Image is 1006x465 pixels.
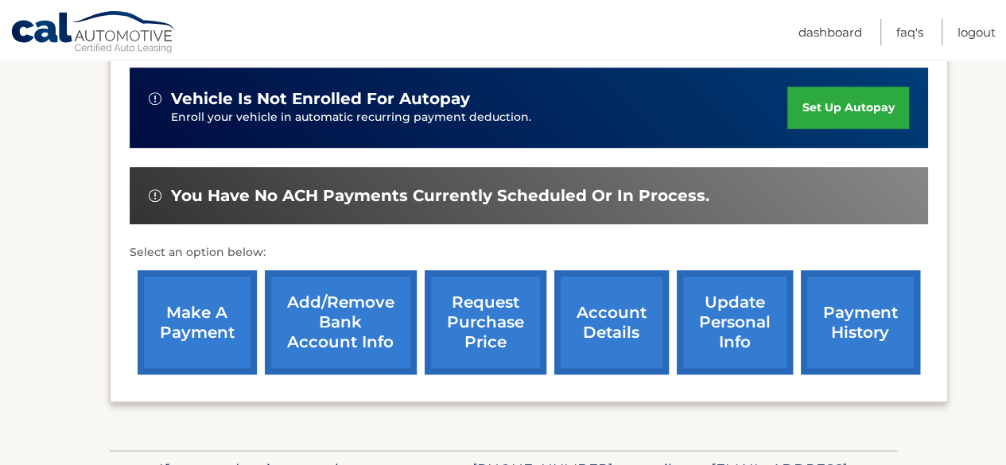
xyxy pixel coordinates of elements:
a: Logout [957,19,996,45]
a: update personal info [677,270,793,374]
span: vehicle is not enrolled for autopay [171,89,470,109]
a: request purchase price [425,270,546,374]
p: Select an option below: [130,243,928,262]
a: Cal Automotive [10,10,177,56]
a: set up autopay [787,87,908,129]
a: Dashboard [798,19,862,45]
a: account details [554,270,669,374]
p: Enroll your vehicle in automatic recurring payment deduction. [171,109,788,126]
a: FAQ's [896,19,923,45]
img: alert-white.svg [149,92,161,105]
a: payment history [801,270,920,374]
a: Add/Remove bank account info [265,270,417,374]
img: alert-white.svg [149,189,161,202]
span: You have no ACH payments currently scheduled or in process. [171,186,709,206]
a: make a payment [138,270,257,374]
